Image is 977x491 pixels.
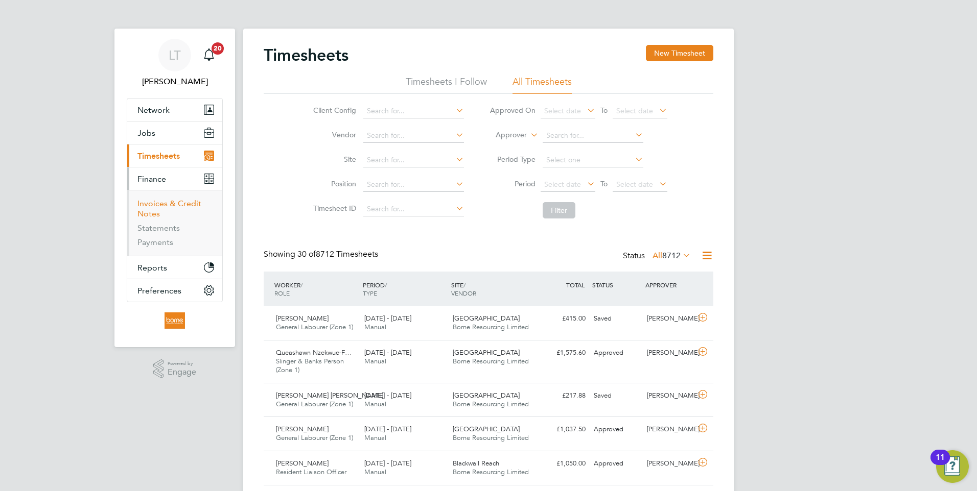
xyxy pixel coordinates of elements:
[137,263,167,273] span: Reports
[199,39,219,71] a: 20
[364,433,386,442] span: Manual
[936,450,969,483] button: Open Resource Center, 11 new notifications
[453,348,520,357] span: [GEOGRAPHIC_DATA]
[363,202,464,216] input: Search for...
[127,121,222,144] button: Jobs
[272,276,360,302] div: WORKER
[127,167,222,190] button: Finance
[276,314,329,323] span: [PERSON_NAME]
[276,425,329,433] span: [PERSON_NAME]
[590,310,643,327] div: Saved
[453,459,499,468] span: Blackwall Reach
[490,179,536,188] label: Period
[276,468,346,476] span: Resident Liaison Officer
[616,106,653,115] span: Select date
[385,281,387,289] span: /
[936,457,945,471] div: 11
[212,42,224,55] span: 20
[490,106,536,115] label: Approved On
[544,180,581,189] span: Select date
[363,153,464,167] input: Search for...
[168,368,196,377] span: Engage
[537,345,590,361] div: £1,575.60
[590,387,643,404] div: Saved
[264,45,348,65] h2: Timesheets
[360,276,449,302] div: PERIOD
[566,281,585,289] span: TOTAL
[597,104,611,117] span: To
[114,29,235,347] nav: Main navigation
[643,276,696,294] div: APPROVER
[543,202,575,218] button: Filter
[590,455,643,472] div: Approved
[453,425,520,433] span: [GEOGRAPHIC_DATA]
[543,129,643,143] input: Search for...
[276,357,344,374] span: Slinger & Banks Person (Zone 1)
[153,359,197,379] a: Powered byEngage
[643,387,696,404] div: [PERSON_NAME]
[537,421,590,438] div: £1,037.50
[276,433,353,442] span: General Labourer (Zone 1)
[364,459,411,468] span: [DATE] - [DATE]
[590,421,643,438] div: Approved
[453,391,520,400] span: [GEOGRAPHIC_DATA]
[310,179,356,188] label: Position
[537,310,590,327] div: £415.00
[276,391,383,400] span: [PERSON_NAME] [PERSON_NAME]
[364,425,411,433] span: [DATE] - [DATE]
[490,155,536,164] label: Period Type
[137,199,201,218] a: Invoices & Credit Notes
[137,128,155,138] span: Jobs
[127,76,223,88] span: Luana Tarniceru
[643,310,696,327] div: [PERSON_NAME]
[137,286,181,296] span: Preferences
[662,251,681,261] span: 8712
[300,281,303,289] span: /
[463,281,466,289] span: /
[646,45,713,61] button: New Timesheet
[451,289,476,297] span: VENDOR
[137,174,166,184] span: Finance
[169,48,181,62] span: LT
[643,455,696,472] div: [PERSON_NAME]
[165,312,184,329] img: borneltd-logo-retina.png
[364,323,386,331] span: Manual
[137,223,180,233] a: Statements
[453,400,529,408] span: Borne Resourcing Limited
[590,276,643,294] div: STATUS
[363,104,464,118] input: Search for...
[127,39,223,88] a: LT[PERSON_NAME]
[364,391,411,400] span: [DATE] - [DATE]
[364,348,411,357] span: [DATE] - [DATE]
[544,106,581,115] span: Select date
[310,155,356,164] label: Site
[590,345,643,361] div: Approved
[453,357,529,365] span: Borne Resourcing Limited
[137,237,173,247] a: Payments
[274,289,290,297] span: ROLE
[364,314,411,323] span: [DATE] - [DATE]
[453,323,529,331] span: Borne Resourcing Limited
[168,359,196,368] span: Powered by
[616,180,653,189] span: Select date
[127,279,222,302] button: Preferences
[597,177,611,190] span: To
[297,249,378,259] span: 8712 Timesheets
[363,178,464,192] input: Search for...
[453,314,520,323] span: [GEOGRAPHIC_DATA]
[363,289,377,297] span: TYPE
[276,348,352,357] span: Queashawn Nzekwue-F…
[127,312,223,329] a: Go to home page
[137,151,180,161] span: Timesheets
[264,249,380,260] div: Showing
[127,190,222,256] div: Finance
[406,76,487,94] li: Timesheets I Follow
[481,130,527,140] label: Approver
[453,433,529,442] span: Borne Resourcing Limited
[653,251,691,261] label: All
[364,357,386,365] span: Manual
[453,468,529,476] span: Borne Resourcing Limited
[364,468,386,476] span: Manual
[310,204,356,213] label: Timesheet ID
[513,76,572,94] li: All Timesheets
